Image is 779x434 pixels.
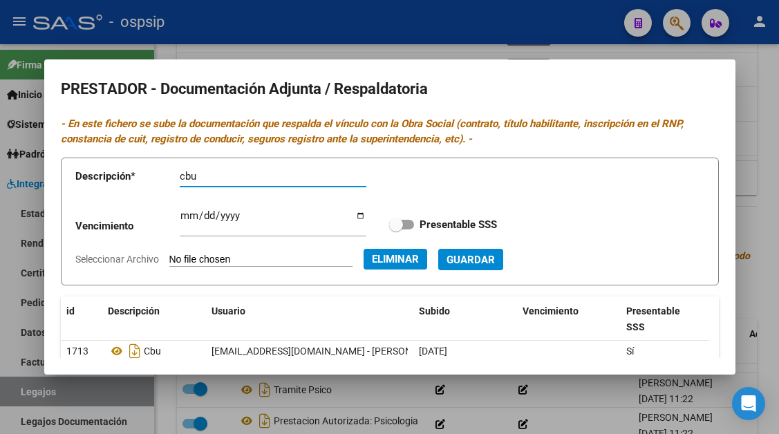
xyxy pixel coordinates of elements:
[704,296,773,342] datatable-header-cell: Acción
[66,346,88,357] span: 1713
[420,218,497,231] strong: Presentable SSS
[372,253,419,265] span: Eliminar
[626,305,680,332] span: Presentable SSS
[438,249,503,270] button: Guardar
[206,296,413,342] datatable-header-cell: Usuario
[419,305,450,317] span: Subido
[75,254,159,265] span: Seleccionar Archivo
[61,76,719,102] h2: PRESTADOR - Documentación Adjunta / Respaldatoria
[212,346,446,357] span: [EMAIL_ADDRESS][DOMAIN_NAME] - [PERSON_NAME]
[108,305,160,317] span: Descripción
[517,296,621,342] datatable-header-cell: Vencimiento
[523,305,579,317] span: Vencimiento
[626,346,634,357] span: Sí
[413,296,517,342] datatable-header-cell: Subido
[61,296,102,342] datatable-header-cell: id
[447,254,495,266] span: Guardar
[732,387,765,420] div: Open Intercom Messenger
[364,249,427,270] button: Eliminar
[212,305,245,317] span: Usuario
[144,346,161,357] span: Cbu
[102,296,206,342] datatable-header-cell: Descripción
[75,218,180,234] p: Vencimiento
[66,305,75,317] span: id
[75,169,180,185] p: Descripción
[61,117,684,146] i: - En este fichero se sube la documentación que respalda el vínculo con la Obra Social (contrato, ...
[419,346,447,357] span: [DATE]
[126,340,144,362] i: Descargar documento
[621,296,704,342] datatable-header-cell: Presentable SSS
